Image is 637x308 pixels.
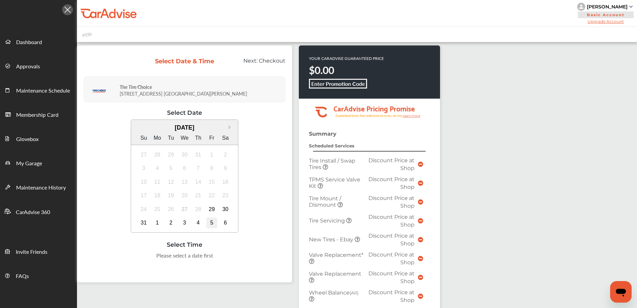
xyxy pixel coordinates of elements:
span: Discount Price at Shop [368,214,414,228]
div: Sa [220,133,231,143]
tspan: Guaranteed lower than retail price on every service. [335,113,403,118]
p: YOUR CARADVISE GUARANTEED PRICE [309,56,384,61]
div: Not available Thursday, July 31st, 2025 [193,149,204,160]
div: Not available Thursday, August 14th, 2025 [193,177,204,187]
img: sCxJUJ+qAmfqhQGDUl18vwLg4ZYJ6CxN7XmbOMBAAAAAElFTkSuQmCC [629,6,633,8]
a: Maintenance Schedule [0,78,77,102]
div: Choose Friday, September 5th, 2025 [206,217,217,228]
div: Not available Monday, August 18th, 2025 [152,190,163,201]
a: Approvals [0,54,77,78]
span: Discount Price at Shop [368,289,414,303]
span: Valve Replacement* [309,252,363,258]
small: (All) [350,290,358,296]
span: TPMS Service Valve Kit [309,176,360,189]
span: Discount Price at Shop [368,251,414,266]
div: Not available Thursday, August 21st, 2025 [193,190,204,201]
div: [PERSON_NAME] [587,4,628,10]
span: Tire Servicing [309,217,346,224]
tspan: CarAdvise Pricing Promise [333,102,415,114]
div: Th [193,133,204,143]
div: Not available Saturday, August 23rd, 2025 [220,190,231,201]
div: Mo [152,133,163,143]
div: Not available Tuesday, July 29th, 2025 [166,149,176,160]
div: Not available Sunday, August 10th, 2025 [138,177,149,187]
div: Choose Sunday, August 31st, 2025 [138,217,149,228]
a: Maintenance History [0,175,77,199]
button: Next Month [229,125,233,130]
div: Fr [206,133,217,143]
div: Not available Sunday, August 24th, 2025 [138,204,149,215]
span: Basic Account [578,11,634,18]
a: My Garage [0,150,77,175]
img: knH8PDtVvWoAbQRylUukY18CTiRevjo20fAtgn5MLBQj4uumYvk2MzTtcAIzfGAtb1XOLVMAvhLuqoNAbL4reqehy0jehNKdM... [577,3,585,11]
span: Approvals [16,62,40,71]
div: Not available Monday, August 4th, 2025 [152,163,163,174]
span: Dashboard [16,38,42,47]
div: Choose Monday, September 1st, 2025 [152,217,163,228]
div: Not available Tuesday, August 5th, 2025 [166,163,176,174]
div: Next: [220,58,291,70]
div: We [179,133,190,143]
div: Select Date & Time [155,58,215,65]
span: Maintenance Schedule [16,87,70,95]
span: Valve Replacement [309,271,361,277]
div: Tu [166,133,176,143]
div: Choose Thursday, September 4th, 2025 [193,217,204,228]
iframe: Button to launch messaging window [610,281,632,303]
span: Wheel Balance [309,289,358,296]
div: Choose Tuesday, September 2nd, 2025 [166,217,176,228]
strong: Scheduled Services [309,143,354,148]
div: Not available Thursday, August 28th, 2025 [193,204,204,215]
tspan: Learn more [403,114,421,117]
span: My Garage [16,159,42,168]
div: Not available Friday, August 22nd, 2025 [206,190,217,201]
img: logo-tire-choice.png [92,89,106,93]
span: CarAdvise 360 [16,208,50,217]
div: Please select a date first [84,251,285,259]
div: Not available Monday, August 25th, 2025 [152,204,163,215]
b: Enter Promotion Code [311,80,365,88]
div: Not available Saturday, August 16th, 2025 [220,177,231,187]
div: Not available Monday, July 28th, 2025 [152,149,163,160]
div: Choose Saturday, August 30th, 2025 [220,204,231,215]
a: Glovebox [0,126,77,150]
a: Dashboard [0,29,77,54]
div: Not available Friday, August 8th, 2025 [206,163,217,174]
div: Not available Sunday, August 17th, 2025 [138,190,149,201]
span: Checkout [259,58,285,64]
span: Tire Install / Swap Tires [309,158,355,170]
div: Not available Wednesday, August 13th, 2025 [179,177,190,187]
div: Select Time [84,241,285,248]
span: Discount Price at Shop [368,233,414,247]
div: Not available Wednesday, July 30th, 2025 [179,149,190,160]
div: [STREET_ADDRESS] [GEOGRAPHIC_DATA][PERSON_NAME] [120,78,283,100]
div: Not available Thursday, August 7th, 2025 [193,163,204,174]
span: Discount Price at Shop [368,176,414,190]
span: Glovebox [16,135,39,144]
span: Invite Friends [16,248,47,256]
div: month 2025-08 [137,148,232,230]
div: Choose Friday, August 29th, 2025 [206,204,217,215]
span: Discount Price at Shop [368,270,414,284]
img: placeholder_car.fcab19be.svg [82,30,92,39]
div: Not available Sunday, August 3rd, 2025 [138,163,149,174]
div: Not available Wednesday, August 20th, 2025 [179,190,190,201]
div: Not available Wednesday, August 27th, 2025 [179,204,190,215]
div: Not available Tuesday, August 26th, 2025 [166,204,176,215]
div: Not available Tuesday, August 19th, 2025 [166,190,176,201]
a: Membership Card [0,102,77,126]
div: Choose Wednesday, September 3rd, 2025 [179,217,190,228]
div: Select Date [84,109,285,116]
div: Not available Sunday, July 27th, 2025 [138,149,149,160]
span: Maintenance History [16,183,66,192]
span: New Tires - Ebay [309,236,355,243]
strong: Summary [309,131,336,137]
span: Membership Card [16,111,58,119]
span: Discount Price at Shop [368,157,414,171]
div: Not available Friday, August 1st, 2025 [206,149,217,160]
span: Tire Mount / Dismount [309,195,341,208]
div: Su [138,133,149,143]
div: Choose Saturday, September 6th, 2025 [220,217,231,228]
span: Discount Price at Shop [368,195,414,209]
span: Upgrade Account [577,19,634,24]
